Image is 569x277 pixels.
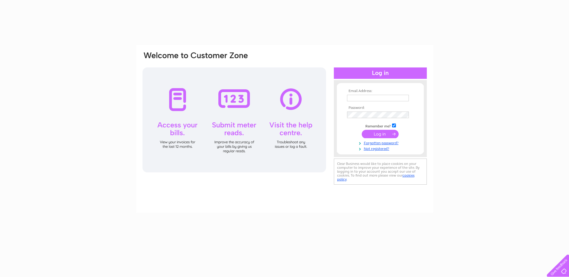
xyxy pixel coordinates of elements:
[347,140,415,145] a: Forgotten password?
[346,123,415,129] td: Remember me?
[334,159,427,185] div: Clear Business would like to place cookies on your computer to improve your experience of the sit...
[346,89,415,93] th: Email Address:
[337,173,415,181] a: cookies policy
[347,145,415,151] a: Not registered?
[362,130,399,138] input: Submit
[346,106,415,110] th: Password:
